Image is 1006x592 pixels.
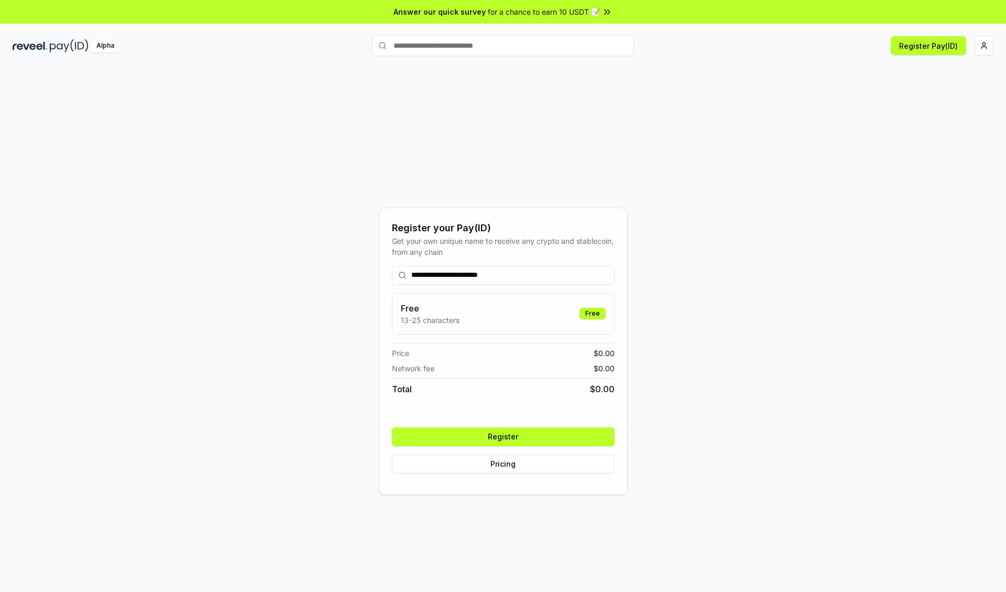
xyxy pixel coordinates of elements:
[579,308,606,319] div: Free
[50,39,89,52] img: pay_id
[392,363,434,374] span: Network fee
[891,36,966,55] button: Register Pay(ID)
[392,455,615,473] button: Pricing
[401,302,460,315] h3: Free
[392,427,615,446] button: Register
[401,315,460,326] p: 13-25 characters
[594,363,615,374] span: $ 0.00
[590,383,615,395] span: $ 0.00
[91,39,120,52] div: Alpha
[392,221,615,235] div: Register your Pay(ID)
[392,235,615,257] div: Get your own unique name to receive any crypto and stablecoin, from any chain
[488,6,600,17] span: for a chance to earn 10 USDT 📝
[13,39,48,52] img: reveel_dark
[393,6,486,17] span: Answer our quick survey
[594,348,615,359] span: $ 0.00
[392,348,409,359] span: Price
[392,383,412,395] span: Total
